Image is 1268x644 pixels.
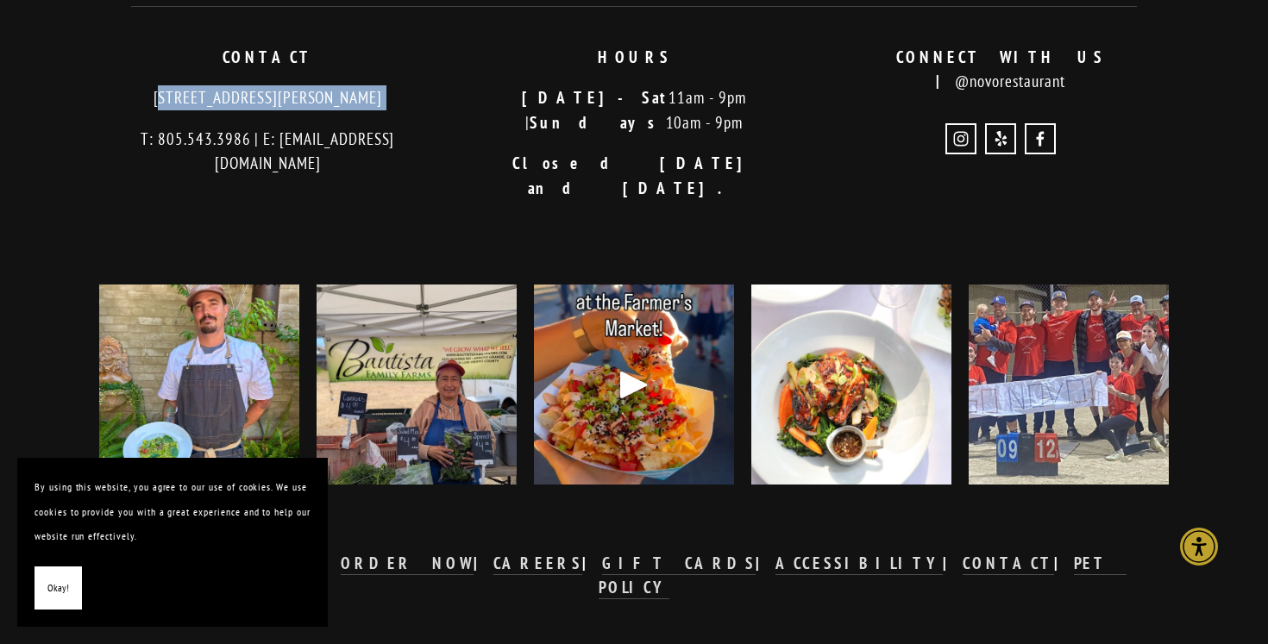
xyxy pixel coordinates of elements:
strong: ORDER NOW [341,553,474,573]
p: 11am - 9pm | 10am - 9pm [466,85,803,134]
span: Okay! [47,576,69,601]
div: Play [613,364,655,405]
p: @novorestaurant [832,45,1169,94]
strong: | [1054,553,1074,573]
strong: Closed [DATE] and [DATE]. [512,153,775,198]
a: Instagram [945,123,976,154]
p: T: 805.543.3986 | E: [EMAIL_ADDRESS][DOMAIN_NAME] [99,127,436,176]
a: Yelp [985,123,1016,154]
strong: Sundays [530,112,666,133]
strong: HOURS [598,47,670,67]
a: ORDER NOW [341,553,474,575]
strong: | [582,553,602,573]
a: ACCESSIBILITY [775,553,943,575]
strong: CONTACT [223,47,314,67]
a: Novo Restaurant and Lounge [1025,123,1056,154]
strong: CONNECT WITH US | [896,47,1123,92]
a: CONTACT [963,553,1054,575]
strong: | [474,553,493,573]
strong: | [756,553,775,573]
a: CAREERS [493,553,583,575]
section: Cookie banner [17,458,328,627]
img: CHAMPS! 🥇 Huge congrats to our incredible softball team for bringing home the league championship... [944,284,1194,485]
strong: ACCESSIBILITY [775,553,943,573]
p: By using this website, you agree to our use of cookies. We use cookies to provide you with a grea... [35,475,311,549]
strong: | [943,553,963,573]
p: [STREET_ADDRESS][PERSON_NAME] [99,85,436,110]
div: Accessibility Menu [1180,528,1218,566]
strong: CAREERS [493,553,583,573]
img: Chef Michael was presented with a challenge when creating a vegan dish for our summer dinner menu... [99,259,299,510]
img: We're so grateful for the incredible farmers at @bautistafamilyfarms and all of their hard work. 🥕 [284,284,549,485]
a: GIFT CARDS [602,553,756,575]
img: The holidays sneak up fast! 🎄 We&rsquo;re thrilled to collaborate with Region Event Center to off... [751,250,951,519]
strong: GIFT CARDS [602,553,756,573]
strong: CONTACT [963,553,1054,573]
strong: [DATE]-Sat [522,87,669,108]
strong: | [321,553,341,573]
button: Okay! [35,566,82,610]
